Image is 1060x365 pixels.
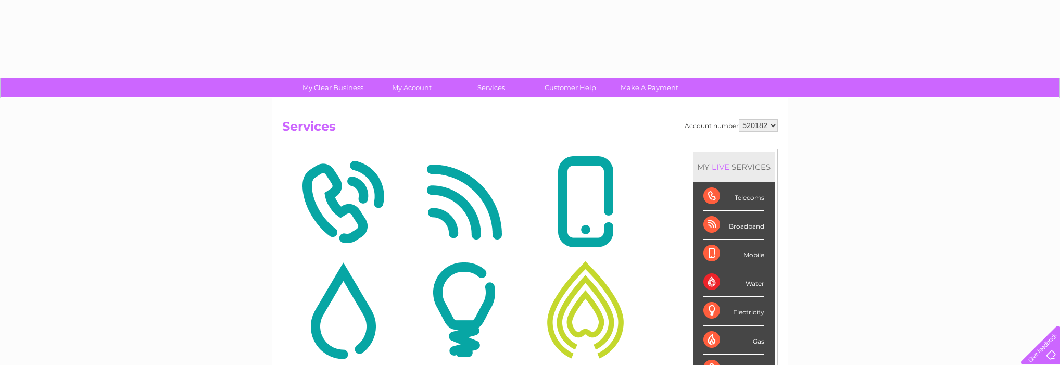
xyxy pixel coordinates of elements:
[406,152,522,253] img: Broadband
[703,268,764,297] div: Water
[290,78,376,97] a: My Clear Business
[607,78,692,97] a: Make A Payment
[406,259,522,360] img: Electricity
[703,240,764,268] div: Mobile
[703,326,764,355] div: Gas
[703,211,764,240] div: Broadband
[527,152,643,253] img: Mobile
[527,259,643,360] img: Gas
[285,259,401,360] img: Water
[693,152,775,182] div: MY SERVICES
[448,78,534,97] a: Services
[282,119,778,139] h2: Services
[703,297,764,325] div: Electricity
[685,119,778,132] div: Account number
[527,78,613,97] a: Customer Help
[703,182,764,211] div: Telecoms
[710,162,731,172] div: LIVE
[369,78,455,97] a: My Account
[285,152,401,253] img: Telecoms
